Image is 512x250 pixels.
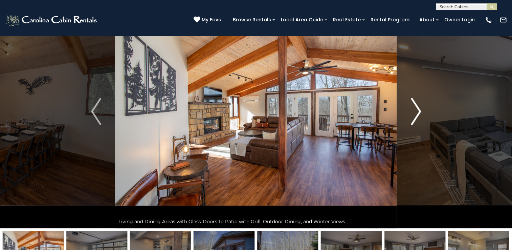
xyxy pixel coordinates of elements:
a: Browse Rentals [229,15,274,25]
span: My Favs [202,16,221,23]
a: Local Area Guide [277,15,327,25]
img: arrow [91,98,101,125]
a: About [416,15,438,25]
a: Real Estate [330,15,364,25]
img: mail-regular-white.png [499,16,507,24]
img: phone-regular-white.png [485,16,492,24]
a: Owner Login [441,15,478,25]
img: White-1-2.png [5,13,99,27]
a: Rental Program [367,15,413,25]
img: arrow [411,98,421,125]
div: Living and Dining Areas with Glass Doors to Patio with Grill, Outdoor Dining, and Winter Views [115,215,397,228]
a: My Favs [194,16,223,24]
